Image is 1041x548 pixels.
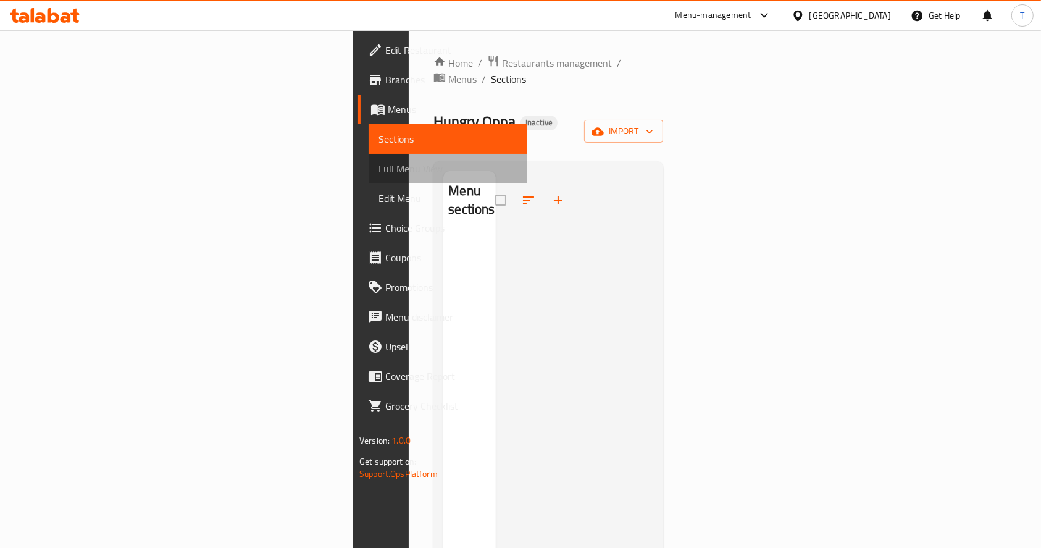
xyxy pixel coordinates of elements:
div: Inactive [520,116,558,130]
a: Grocery Checklist [358,391,527,421]
a: Coverage Report [358,361,527,391]
span: Inactive [520,117,558,128]
li: / [617,56,621,70]
a: Edit Restaurant [358,35,527,65]
span: Branches [385,72,517,87]
span: Sections [378,132,517,146]
span: import [594,124,653,139]
a: Promotions [358,272,527,302]
a: Coupons [358,243,527,272]
span: Edit Restaurant [385,43,517,57]
span: Restaurants management [502,56,612,70]
a: Support.OpsPlatform [359,466,438,482]
span: Full Menu View [378,161,517,176]
span: Menus [388,102,517,117]
a: Sections [369,124,527,154]
span: Coverage Report [385,369,517,384]
a: Edit Menu [369,183,527,213]
span: Upsell [385,339,517,354]
a: Menus [358,95,527,124]
span: T [1020,9,1024,22]
nav: Menu sections [443,230,496,240]
span: 1.0.0 [391,432,411,449]
a: Upsell [358,332,527,361]
span: Edit Menu [378,191,517,206]
span: Grocery Checklist [385,398,517,413]
button: import [584,120,663,143]
span: Version: [359,432,390,449]
a: Branches [358,65,527,95]
nav: breadcrumb [433,55,663,87]
a: Menu disclaimer [358,302,527,332]
a: Full Menu View [369,154,527,183]
div: Menu-management [675,8,751,23]
a: Restaurants management [487,55,612,71]
span: Get support on: [359,453,416,470]
span: Menu disclaimer [385,310,517,324]
span: Choice Groups [385,221,517,235]
span: Promotions [385,280,517,295]
a: Choice Groups [358,213,527,243]
span: Coupons [385,250,517,265]
div: [GEOGRAPHIC_DATA] [809,9,891,22]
